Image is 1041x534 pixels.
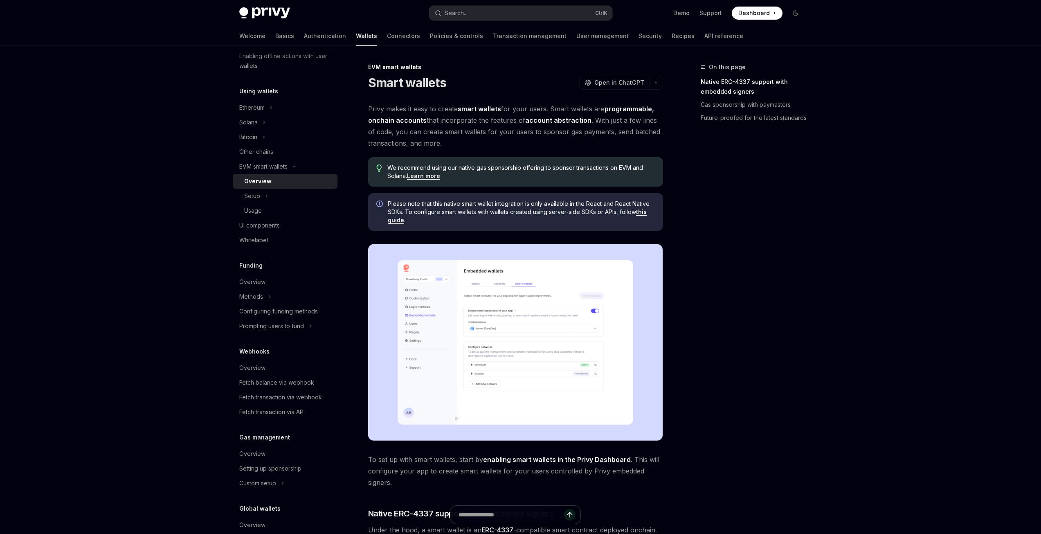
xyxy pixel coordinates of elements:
[233,461,337,476] a: Setting up sponsorship
[483,455,631,464] a: enabling smart wallets in the Privy Dashboard
[732,7,782,20] a: Dashboard
[595,10,607,16] span: Ctrl K
[376,164,382,172] svg: Tip
[239,464,301,473] div: Setting up sponsorship
[525,116,591,125] a: account abstraction
[239,132,257,142] div: Bitcoin
[368,75,446,90] h1: Smart wallets
[672,26,695,46] a: Recipes
[239,321,304,331] div: Prompting users to fund
[239,306,318,316] div: Configuring funding methods
[368,63,663,71] div: EVM smart wallets
[493,26,567,46] a: Transaction management
[239,7,290,19] img: dark logo
[233,304,337,319] a: Configuring funding methods
[304,26,346,46] a: Authentication
[579,76,649,90] button: Open in ChatGPT
[701,98,809,111] a: Gas sponsorship with paymasters
[639,26,662,46] a: Security
[701,111,809,124] a: Future-proofed for the latest standards
[789,7,802,20] button: Toggle dark mode
[445,8,468,18] div: Search...
[701,75,809,98] a: Native ERC-4337 support with embedded signers
[430,26,483,46] a: Policies & controls
[233,361,337,375] a: Overview
[233,174,337,189] a: Overview
[233,375,337,390] a: Fetch balance via webhook
[233,144,337,159] a: Other chains
[233,390,337,405] a: Fetch transaction via webhook
[239,103,265,113] div: Ethereum
[709,62,746,72] span: On this page
[673,9,690,17] a: Demo
[239,292,263,302] div: Methods
[429,6,612,20] button: Search...CtrlK
[244,176,272,186] div: Overview
[244,206,262,216] div: Usage
[233,405,337,419] a: Fetch transaction via API
[233,203,337,218] a: Usage
[738,9,770,17] span: Dashboard
[576,26,629,46] a: User management
[704,26,743,46] a: API reference
[458,105,501,113] strong: smart wallets
[233,218,337,233] a: UI components
[239,347,270,356] h5: Webhooks
[368,244,663,441] img: Sample enable smart wallets
[239,162,288,171] div: EVM smart wallets
[233,275,337,289] a: Overview
[388,200,655,224] span: Please note that this native smart wallet integration is only available in the React and React Na...
[239,433,290,442] h5: Gas management
[239,378,314,388] div: Fetch balance via webhook
[387,26,420,46] a: Connectors
[233,518,337,532] a: Overview
[233,446,337,461] a: Overview
[239,235,268,245] div: Whitelabel
[244,191,260,201] div: Setup
[239,478,276,488] div: Custom setup
[233,49,337,73] a: Enabling offline actions with user wallets
[594,79,644,87] span: Open in ChatGPT
[239,363,265,373] div: Overview
[699,9,722,17] a: Support
[239,26,265,46] a: Welcome
[239,147,273,157] div: Other chains
[368,103,663,149] span: Privy makes it easy to create for your users. Smart wallets are that incorporate the features of ...
[239,51,333,71] div: Enabling offline actions with user wallets
[275,26,294,46] a: Basics
[564,509,576,520] button: Send message
[239,449,265,459] div: Overview
[407,172,440,180] a: Learn more
[239,504,281,514] h5: Global wallets
[233,233,337,248] a: Whitelabel
[376,201,384,209] svg: Info
[239,520,265,530] div: Overview
[239,277,265,287] div: Overview
[239,221,280,230] div: UI components
[239,407,305,417] div: Fetch transaction via API
[239,117,258,127] div: Solana
[356,26,377,46] a: Wallets
[239,261,263,270] h5: Funding
[368,454,663,488] span: To set up with smart wallets, start by . This will configure your app to create smart wallets for...
[387,164,654,180] span: We recommend using our native gas sponsorship offering to sponsor transactions on EVM and Solana.
[239,392,322,402] div: Fetch transaction via webhook
[239,86,278,96] h5: Using wallets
